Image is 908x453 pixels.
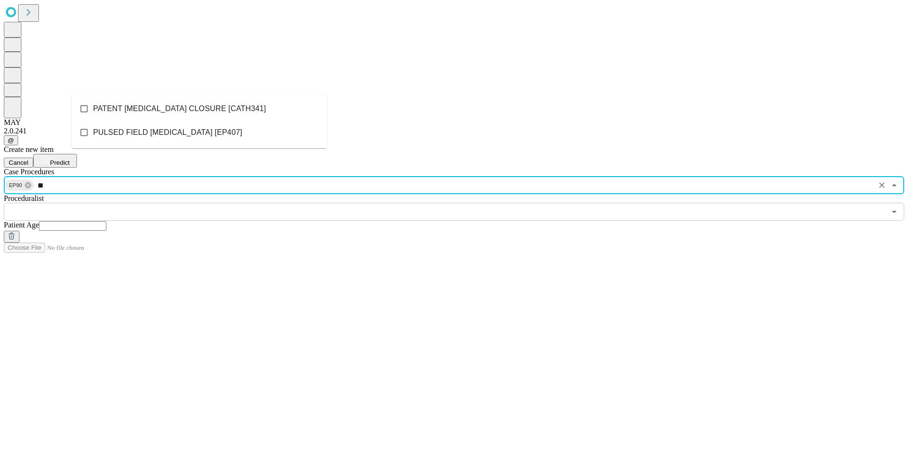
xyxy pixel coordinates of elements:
span: Scheduled Procedure [4,168,54,176]
div: MAY [4,118,904,127]
span: PATENT [MEDICAL_DATA] CLOSURE [CATH341] [93,103,266,114]
span: Predict [50,159,69,166]
span: PULSED FIELD [MEDICAL_DATA] [EP407] [93,127,242,138]
button: Close [888,179,901,192]
span: Create new item [4,145,54,153]
span: Cancel [9,159,28,166]
button: Predict [33,154,77,168]
div: 2.0.241 [4,127,904,135]
button: Clear [875,179,889,192]
span: EP90 [5,180,26,191]
div: EP90 [5,179,34,191]
button: @ [4,135,18,145]
span: Proceduralist [4,194,44,202]
button: Cancel [4,158,33,168]
span: @ [8,137,14,144]
button: Open [888,205,901,218]
span: Patient Age [4,221,39,229]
